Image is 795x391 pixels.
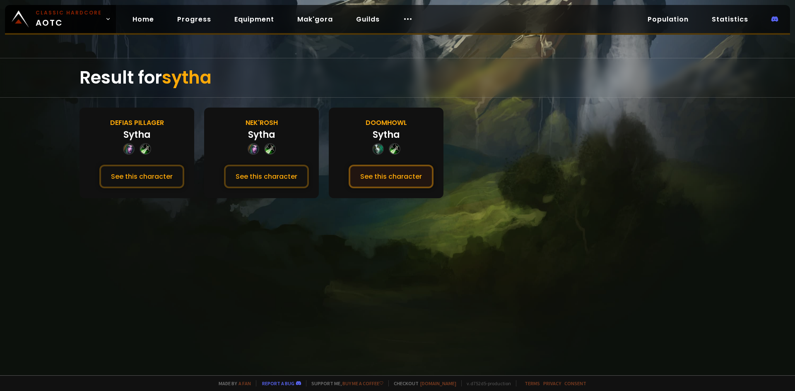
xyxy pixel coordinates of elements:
button: See this character [99,165,184,188]
a: Home [126,11,161,28]
a: Statistics [705,11,755,28]
div: Defias Pillager [110,118,164,128]
a: [DOMAIN_NAME] [420,380,456,386]
a: Consent [564,380,586,386]
span: AOTC [36,9,102,29]
a: Progress [171,11,218,28]
small: Classic Hardcore [36,9,102,17]
div: Doomhowl [366,118,407,128]
a: Guilds [349,11,386,28]
a: Equipment [228,11,281,28]
a: Mak'gora [291,11,340,28]
span: Made by [214,380,251,386]
div: Sytha [373,128,400,142]
span: Support me, [306,380,383,386]
span: Checkout [388,380,456,386]
a: Report a bug [262,380,294,386]
button: See this character [349,165,434,188]
div: Sytha [123,128,151,142]
span: v. d752d5 - production [461,380,511,386]
a: Terms [525,380,540,386]
button: See this character [224,165,309,188]
span: sytha [162,65,212,90]
a: Privacy [543,380,561,386]
div: Nek'Rosh [246,118,278,128]
a: Population [641,11,695,28]
a: Buy me a coffee [342,380,383,386]
div: Result for [79,58,715,97]
div: Sytha [248,128,275,142]
a: Classic HardcoreAOTC [5,5,116,33]
a: a fan [238,380,251,386]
